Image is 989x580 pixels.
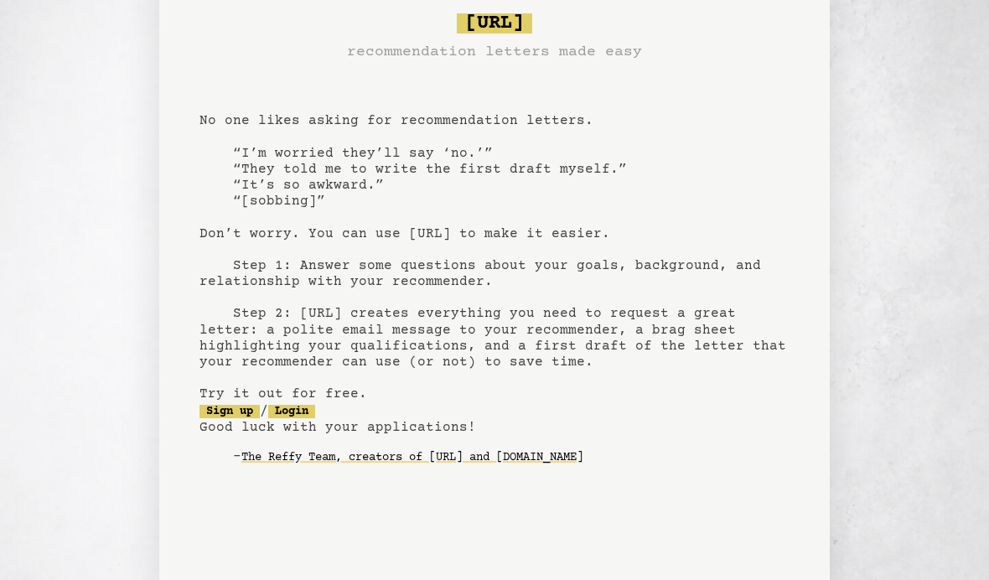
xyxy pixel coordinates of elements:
[241,444,583,471] a: The Reffy Team, creators of [URL] and [DOMAIN_NAME]
[233,449,790,466] div: -
[347,40,642,64] h3: recommendation letters made easy
[457,13,532,34] span: [URL]
[268,405,315,418] a: Login
[199,7,790,498] pre: No one likes asking for recommendation letters. “I’m worried they’ll say ‘no.’” “They told me to ...
[199,405,260,418] a: Sign up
